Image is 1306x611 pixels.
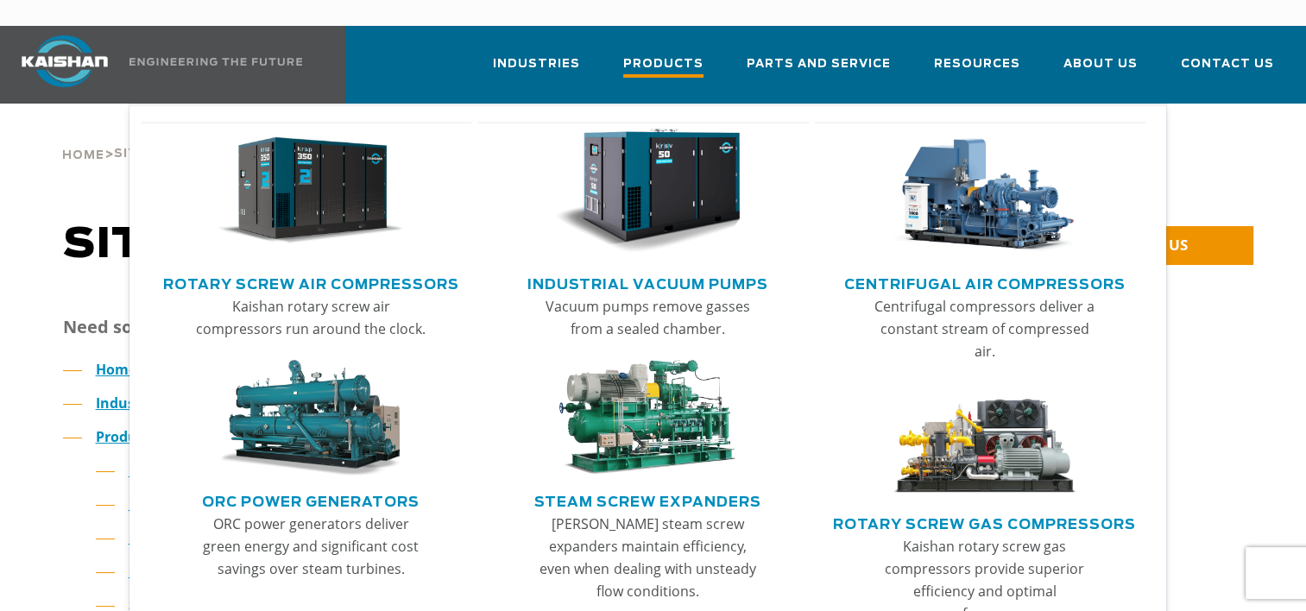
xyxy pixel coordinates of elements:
img: thumb-Steam-Screw-Expanders [554,360,741,476]
a: Industrial vacuum pumps [129,494,307,513]
a: Industries [96,394,166,413]
a: Resources [934,41,1020,100]
span: SITE [63,224,283,266]
div: > [62,104,178,169]
strong: Need some help navigating the website? No problem. Use a map! [63,315,621,338]
p: [PERSON_NAME] steam screw expanders maintain efficiency, even when dealing with unsteady flow con... [532,513,763,602]
img: Engineering the future [129,58,302,66]
a: Rotary Screw Air Compressors [163,269,459,295]
p: Vacuum pumps remove gasses from a sealed chamber. [532,295,763,340]
img: thumb-ORC-Power-Generators [218,360,404,476]
span: Home [62,150,104,161]
span: Products [623,54,703,78]
span: Parts and Service [747,54,891,74]
p: Centrifugal compressors deliver a constant stream of compressed air. [868,295,1100,362]
a: Parts and Service [747,41,891,100]
span: Industries [493,54,580,74]
a: ORC Power Generators [202,487,420,513]
a: Centrifugal Air Compressors [844,269,1126,295]
img: thumb-Rotary-Screw-Gas-Compressors [892,382,1078,499]
a: Rotary Screw Gas Compressors [833,509,1136,535]
span: About Us [1063,54,1138,74]
span: Contact Us [1181,54,1274,74]
p: ORC power generators deliver green energy and significant cost savings over steam turbines. [195,513,426,580]
a: Products [623,41,703,104]
a: Industrial Vacuum Pumps [527,269,768,295]
a: Contact Us [1181,41,1274,100]
a: Home [62,147,104,162]
a: About Us [1063,41,1138,100]
img: thumb-Rotary-Screw-Air-Compressors [218,129,404,254]
a: Home [96,360,136,379]
a: Centrifugal air compressors [129,528,319,547]
a: Products [96,427,157,446]
img: thumb-Centrifugal-Air-Compressors [892,129,1078,254]
a: Rotary screw air compressors [129,461,331,480]
a: Steam Screw Expanders [534,487,761,513]
span: Sitemap [114,148,178,160]
p: Kaishan rotary screw air compressors run around the clock. [195,295,426,340]
a: ORC power generators [129,562,283,581]
img: thumb-Industrial-Vacuum-Pumps [554,129,741,254]
span: Resources [934,54,1020,74]
a: Industries [493,41,580,100]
